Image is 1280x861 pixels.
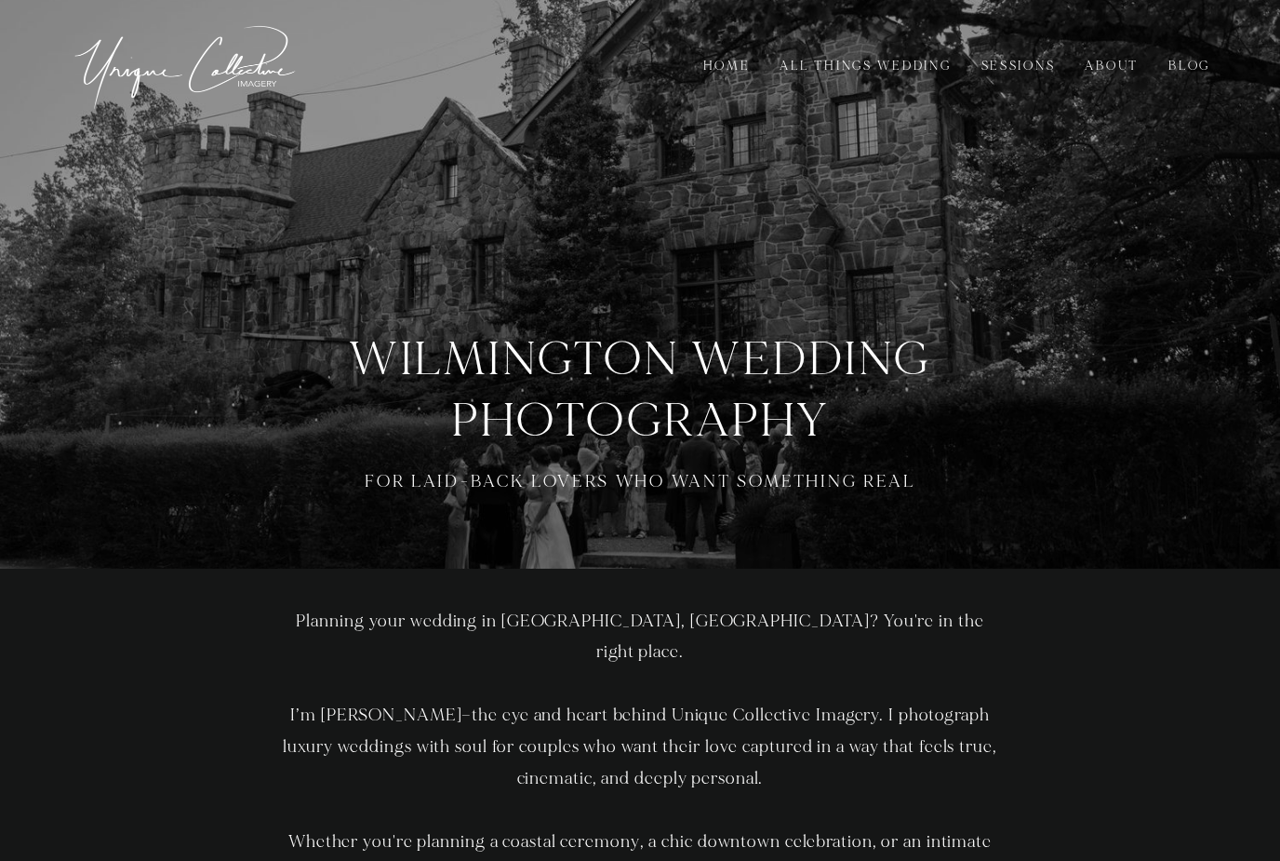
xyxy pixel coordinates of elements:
[971,56,1066,76] a: Sessions
[70,15,302,115] img: Unique Collective Imagery
[283,470,996,493] p: for Laid-Back Lovers Who Want Something Real
[349,330,679,391] span: Wilmington
[282,606,998,669] p: Planning your wedding in [GEOGRAPHIC_DATA], [GEOGRAPHIC_DATA]? You're in the right place.
[282,700,998,795] p: I’m [PERSON_NAME]—the eye and heart behind Unique Collective Imagery. I photograph luxury wedding...
[769,56,961,76] a: All Things Wedding
[1074,56,1149,76] a: About
[451,391,829,452] span: photography
[693,56,761,76] a: Home
[691,330,931,391] span: wedding
[1158,56,1220,76] a: Blog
